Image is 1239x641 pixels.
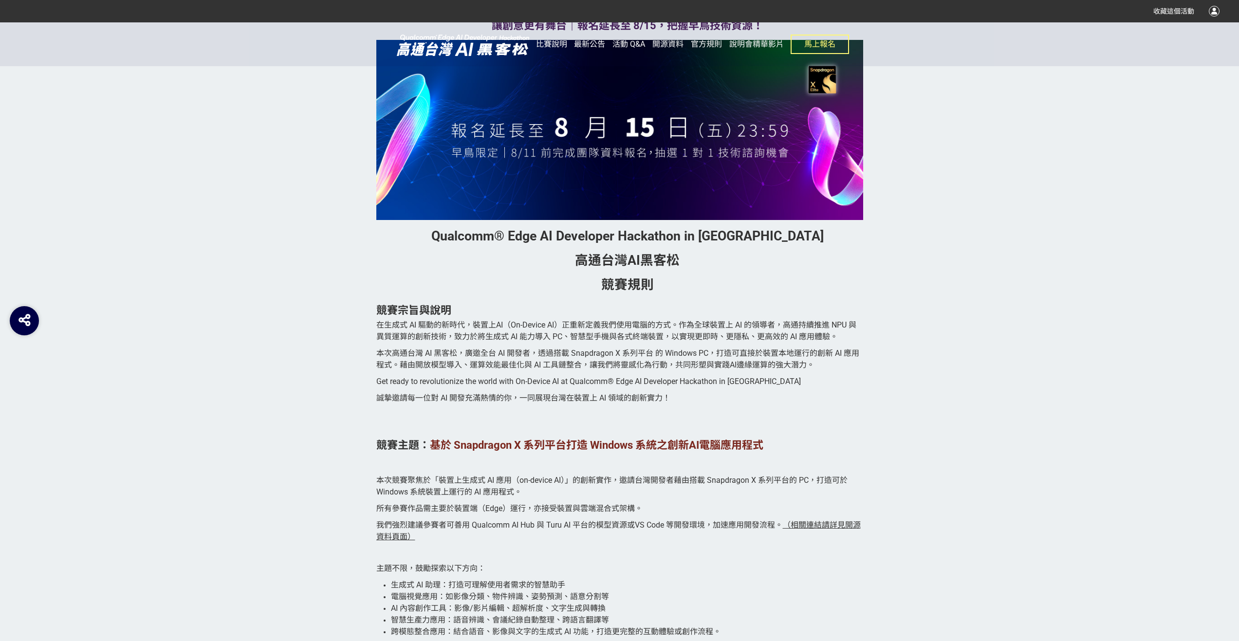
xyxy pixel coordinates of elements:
[729,22,784,66] a: 說明會精華影片
[376,377,801,386] span: Get ready to revolutionize the world with On-Device AI at Qualcomm® Edge AI Developer Hackathon i...
[691,39,722,49] span: 官方規則
[376,521,861,541] a: （相關連結請詳見開源資料頁面）
[376,564,485,573] span: 主題不限，鼓勵探索以下方向：
[391,615,609,624] span: 智慧生產力應用：語音辨識、會議紀錄自動整理、跨語言翻譯等
[391,580,565,589] span: 生成式 AI 助理：打造可理解使用者需求的智慧助手
[1153,7,1194,15] span: 收藏這個活動
[390,33,536,57] img: 2025高通台灣AI黑客松
[376,304,451,316] strong: 競賽宗旨與說明
[601,277,654,293] strong: 競賽規則
[391,604,606,613] span: AI 內容創作工具：影像/影片編輯、超解析度、文字生成與轉換
[612,39,645,49] span: 活動 Q&A
[431,228,824,244] strong: Qualcomm® Edge AI Developer Hackathon in [GEOGRAPHIC_DATA]
[391,627,721,636] span: 跨模態整合應用：結合語音、影像與文字的生成式 AI 功能，打造更完整的互動體驗或創作流程。
[376,393,670,403] span: 誠摯邀請每一位對 AI 開發充滿熱情的你，一同展現台灣在裝置上 AI 領域的創新實力！
[376,520,783,530] span: 我們強烈建議參賽者可善用 Qualcomm AI Hub 與 Turu AI 平台的模型資源或VS Code 等開發環境，加速應用開發流程。
[376,40,863,220] img: c4bb25b3-105c-4717-b3c4-a1d8324043e6.jpg
[652,22,684,66] a: 開源資料
[376,476,848,496] span: 本次競賽聚焦於「裝置上生成式 AI 應用（on-device AI）」的創新實作，邀請台灣開發者藉由搭載 Snapdragon X 系列平台的 PC，打造可於 Windows 系統裝置上運行的 ...
[574,39,605,49] span: 最新公告
[430,439,763,451] strong: 基於 Snapdragon X 系列平台打造 Windows 系統之創新AI電腦應用程式
[376,348,859,369] span: 本次高通台灣 AI 黑客松，廣邀全台 AI 開發者，透過搭載 Snapdragon X 系列平台 的 Windows PC，打造可直接於裝置本地運行的創新 AI 應用程式。藉由開放模型導入、運算...
[729,39,784,49] span: 說明會精華影片
[376,504,643,513] span: 所有參賽作品需主要於裝置端（Edge）運行，亦接受裝置與雲端混合式架構。
[791,35,849,54] button: 馬上報名
[652,39,684,49] span: 開源資料
[574,22,605,66] a: 最新公告
[612,22,645,66] a: 活動 Q&A
[575,253,680,268] strong: 高通台灣AI黑客松
[376,439,430,451] strong: 競賽主題：
[691,22,722,66] a: 官方規則
[536,22,567,66] a: 比賽說明
[376,320,856,341] span: 在生成式 AI 驅動的新時代，裝置上AI（On-Device AI）正重新定義我們使用電腦的方式。作為全球裝置上 AI 的領導者，高通持續推進 NPU 與異質運算的創新技術，致力於將生成式 AI...
[391,592,609,601] span: 電腦視覺應用：如影像分類、物件辨識、姿勢預測、語意分割等
[804,39,835,49] span: 馬上報名
[536,39,567,49] span: 比賽說明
